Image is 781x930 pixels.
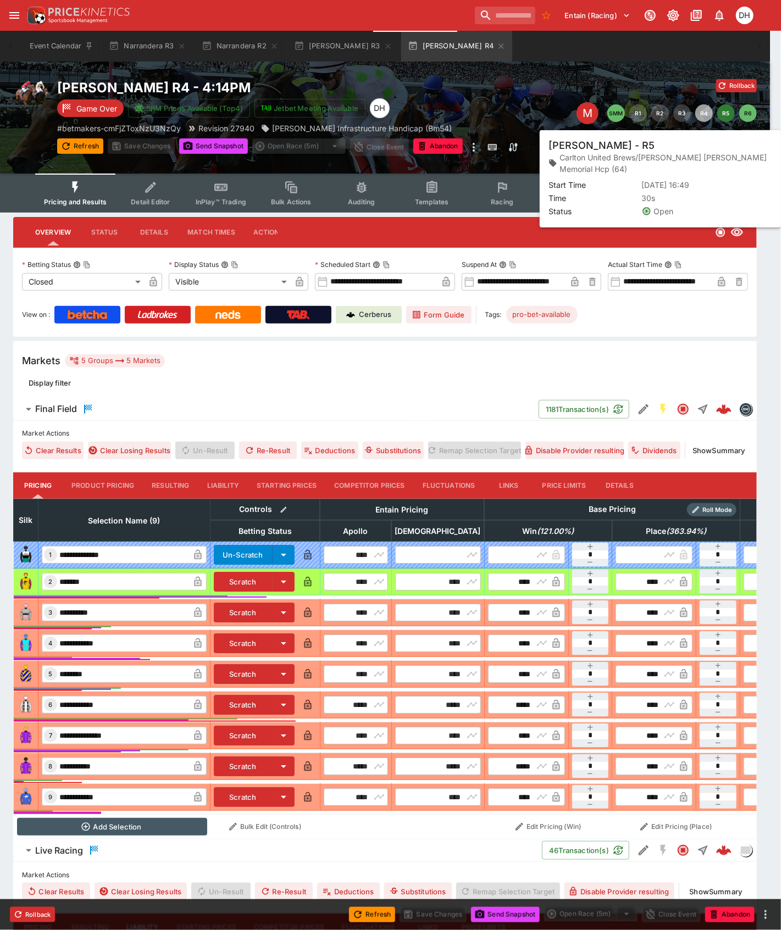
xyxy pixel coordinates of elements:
[214,818,317,836] button: Bulk Edit (Controls)
[651,104,669,122] button: R2
[22,425,748,442] label: Market Actions
[538,525,574,538] em: ( 121.00 %)
[261,122,452,134] div: Fred Nt Infrastructure Handicap (Bm54)
[231,261,239,269] button: Copy To Clipboard
[276,503,291,517] button: Bulk edit
[211,499,320,520] th: Controls
[272,122,452,134] p: [PERSON_NAME] Infrastructure Handicap (Bm54)
[634,840,653,860] button: Edit Detail
[68,310,107,319] img: Betcha
[733,3,757,27] button: Daniel Hooper
[287,31,399,62] button: [PERSON_NAME] R3
[348,198,375,206] span: Auditing
[214,633,273,653] button: Scratch
[634,525,718,538] span: Place
[484,472,534,499] button: Links
[35,845,83,856] h6: Live Racing
[17,696,35,714] img: runner 6
[687,503,736,516] div: Show/hide Price Roll mode configuration.
[739,104,757,122] button: R6
[88,442,171,459] button: Clear Losing Results
[595,472,644,499] button: Details
[175,442,234,459] span: Un-Result
[614,142,644,153] p: Overtype
[35,174,735,213] div: Event type filters
[315,260,370,269] p: Scheduled Start
[539,400,629,419] button: 1181Transaction(s)
[137,310,178,319] img: Ladbrokes
[57,138,103,154] button: Refresh
[22,354,60,367] h5: Markets
[467,138,480,156] button: more
[179,219,244,246] button: Match Times
[607,104,757,122] nav: pagination navigation
[739,403,752,416] div: betmakers
[320,520,391,541] th: Apollo
[716,402,732,417] img: logo-cerberus--red.svg
[653,840,673,860] button: SGM Disabled
[169,260,219,269] p: Display Status
[47,578,55,586] span: 2
[413,138,463,154] button: Abandon
[57,122,181,134] p: Copy To Clipboard
[214,603,273,622] button: Scratch
[22,260,71,269] p: Betting Status
[690,442,748,459] button: ShowSummary
[255,883,313,900] button: Re-Result
[325,472,414,499] button: Competitor Prices
[22,883,90,900] button: Clear Results
[716,79,757,92] button: Rollback
[198,472,248,499] button: Liability
[730,226,744,239] svg: Visible
[359,309,392,320] p: Cerberus
[95,883,187,900] button: Clear Losing Results
[673,104,691,122] button: R3
[317,883,380,900] button: Deductions
[695,104,713,122] button: R4
[684,883,748,900] button: ShowSummary
[80,219,129,246] button: Status
[17,634,35,652] img: runner 4
[349,907,395,922] button: Refresh
[22,273,145,291] div: Closed
[13,472,63,499] button: Pricing
[83,261,91,269] button: Copy To Clipboard
[76,103,117,114] p: Game Over
[35,403,77,415] h6: Final Field
[179,138,248,154] button: Send Snapshot
[195,31,285,62] button: Narrandera R2
[653,399,673,419] button: SGM Enabled
[214,756,273,776] button: Scratch
[391,520,484,541] th: [DEMOGRAPHIC_DATA]
[713,839,735,861] a: fe64c411-3f5d-4023-8754-5f8d2f7770e3
[47,670,55,678] span: 5
[301,442,358,459] button: Deductions
[710,5,729,25] button: Notifications
[17,665,35,683] img: runner 5
[63,472,143,499] button: Product Pricing
[538,7,555,24] button: No Bookmarks
[214,664,273,684] button: Scratch
[47,762,55,770] span: 8
[475,7,535,24] input: search
[401,31,513,62] button: [PERSON_NAME] R4
[47,793,55,801] span: 9
[674,261,682,269] button: Copy To Clipboard
[17,818,207,836] button: Add Selection
[17,758,35,775] img: runner 8
[198,122,254,134] p: Revision 27940
[506,309,578,320] span: pro-bet-available
[23,31,100,62] button: Event Calendar
[471,907,540,922] button: Send Snapshot
[414,472,484,499] button: Fluctuations
[169,273,291,291] div: Visible
[488,818,609,836] button: Edit Pricing (Win)
[677,403,690,416] svg: Closed
[415,198,448,206] span: Templates
[462,260,497,269] p: Suspend At
[759,908,772,921] button: more
[717,142,752,153] p: Auto-Save
[693,840,713,860] button: Straight
[17,788,35,806] img: runner 9
[22,374,77,392] button: Display filter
